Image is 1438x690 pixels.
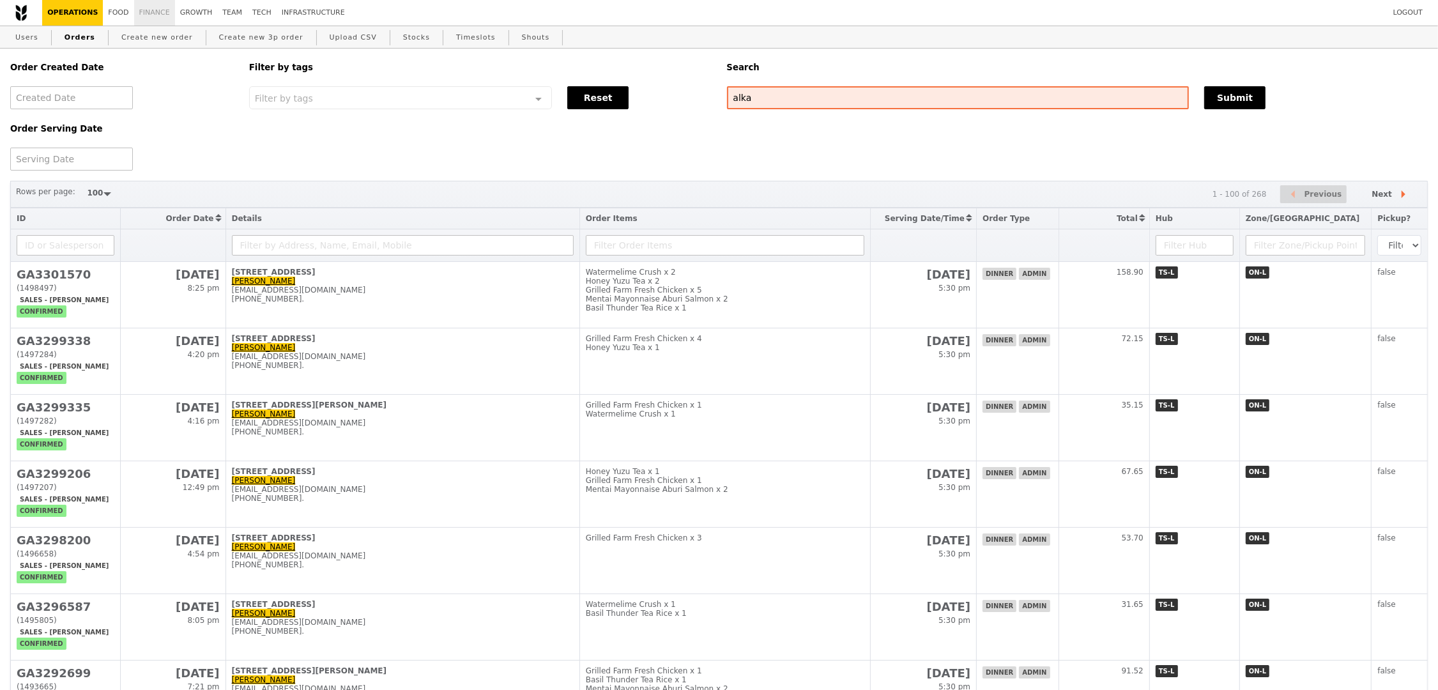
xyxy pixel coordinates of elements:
[1246,532,1269,544] span: ON-L
[1377,533,1396,542] span: false
[1156,599,1178,611] span: TS-L
[983,467,1016,479] span: dinner
[17,438,66,450] span: confirmed
[727,63,1428,72] h5: Search
[183,483,220,492] span: 12:49 pm
[938,284,970,293] span: 5:30 pm
[325,26,382,49] a: Upload CSV
[17,600,114,613] h2: GA3296587
[727,86,1189,109] input: Search any field
[586,666,864,675] div: Grilled Farm Fresh Chicken x 1
[1122,334,1144,343] span: 72.15
[187,350,219,359] span: 4:20 pm
[232,600,574,609] div: [STREET_ADDRESS]
[1377,214,1411,223] span: Pickup?
[983,401,1016,413] span: dinner
[1122,533,1144,542] span: 53.70
[17,268,114,281] h2: GA3301570
[232,618,574,627] div: [EMAIL_ADDRESS][DOMAIN_NAME]
[232,494,574,503] div: [PHONE_NUMBER].
[983,533,1016,546] span: dinner
[1280,185,1347,204] button: Previous
[876,666,970,680] h2: [DATE]
[876,600,970,613] h2: [DATE]
[17,505,66,517] span: confirmed
[586,485,864,494] div: Mentai Mayonnaise Aburi Salmon x 2
[586,533,864,542] div: Grilled Farm Fresh Chicken x 3
[1156,532,1178,544] span: TS-L
[1377,666,1396,675] span: false
[586,268,864,277] div: Watermelime Crush x 2
[938,616,970,625] span: 5:30 pm
[249,63,712,72] h5: Filter by tags
[126,533,220,547] h2: [DATE]
[126,467,220,480] h2: [DATE]
[586,476,864,485] div: Grilled Farm Fresh Chicken x 1
[1246,266,1269,279] span: ON-L
[586,303,864,312] div: Basil Thunder Tea Rice x 1
[398,26,435,49] a: Stocks
[586,600,864,609] div: Watermelime Crush x 1
[17,666,114,680] h2: GA3292699
[983,334,1016,346] span: dinner
[10,63,234,72] h5: Order Created Date
[1122,401,1144,410] span: 35.15
[1156,665,1178,677] span: TS-L
[232,295,574,303] div: [PHONE_NUMBER].
[586,675,864,684] div: Basil Thunder Tea Rice x 1
[17,560,112,572] span: Sales - [PERSON_NAME]
[1377,268,1396,277] span: false
[1361,185,1422,204] button: Next
[17,626,112,638] span: Sales - [PERSON_NAME]
[876,268,970,281] h2: [DATE]
[232,418,574,427] div: [EMAIL_ADDRESS][DOMAIN_NAME]
[232,401,574,410] div: [STREET_ADDRESS][PERSON_NAME]
[876,401,970,414] h2: [DATE]
[1019,600,1050,612] span: admin
[126,401,220,414] h2: [DATE]
[586,609,864,618] div: Basil Thunder Tea Rice x 1
[10,26,43,49] a: Users
[1122,600,1144,609] span: 31.65
[232,551,574,560] div: [EMAIL_ADDRESS][DOMAIN_NAME]
[17,427,112,439] span: Sales - [PERSON_NAME]
[126,666,220,680] h2: [DATE]
[586,295,864,303] div: Mentai Mayonnaise Aburi Salmon x 2
[938,417,970,425] span: 5:30 pm
[586,334,864,343] div: Grilled Farm Fresh Chicken x 4
[232,268,574,277] div: [STREET_ADDRESS]
[232,214,262,223] span: Details
[232,560,574,569] div: [PHONE_NUMBER].
[17,334,114,348] h2: GA3299338
[586,401,864,410] div: Grilled Farm Fresh Chicken x 1
[17,235,114,256] input: ID or Salesperson name
[10,124,234,134] h5: Order Serving Date
[1204,86,1266,109] button: Submit
[232,235,574,256] input: Filter by Address, Name, Email, Mobile
[17,360,112,372] span: Sales - [PERSON_NAME]
[187,616,219,625] span: 8:05 pm
[1156,466,1178,478] span: TS-L
[586,235,864,256] input: Filter Order Items
[10,86,133,109] input: Created Date
[1246,665,1269,677] span: ON-L
[17,467,114,480] h2: GA3299206
[1377,600,1396,609] span: false
[17,417,114,425] div: (1497282)
[1377,467,1396,476] span: false
[586,286,864,295] div: Grilled Farm Fresh Chicken x 5
[232,666,574,675] div: [STREET_ADDRESS][PERSON_NAME]
[232,352,574,361] div: [EMAIL_ADDRESS][DOMAIN_NAME]
[17,493,112,505] span: Sales - [PERSON_NAME]
[17,616,114,625] div: (1495805)
[59,26,100,49] a: Orders
[232,427,574,436] div: [PHONE_NUMBER].
[17,571,66,583] span: confirmed
[1122,666,1144,675] span: 91.52
[983,268,1016,280] span: dinner
[126,268,220,281] h2: [DATE]
[1377,334,1396,343] span: false
[586,214,638,223] span: Order Items
[17,294,112,306] span: Sales - [PERSON_NAME]
[983,214,1030,223] span: Order Type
